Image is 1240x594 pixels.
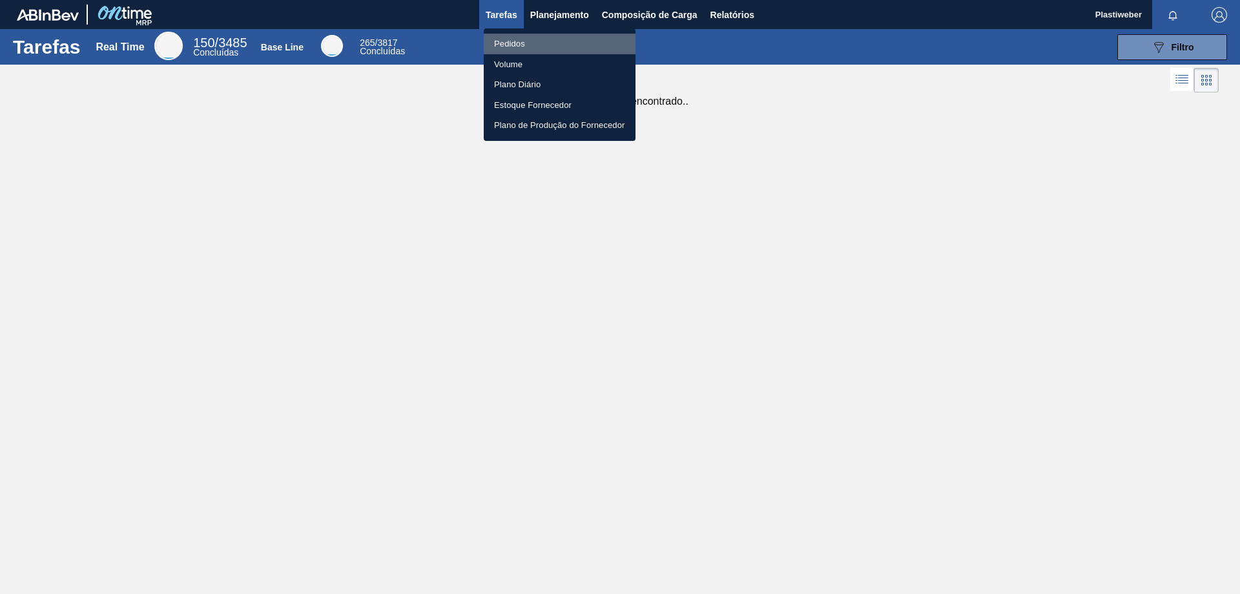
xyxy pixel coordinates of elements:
a: Plano Diário [484,74,635,95]
a: Estoque Fornecedor [484,95,635,116]
a: Pedidos [484,34,635,54]
a: Volume [484,54,635,75]
a: Plano de Produção do Fornecedor [484,115,635,136]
